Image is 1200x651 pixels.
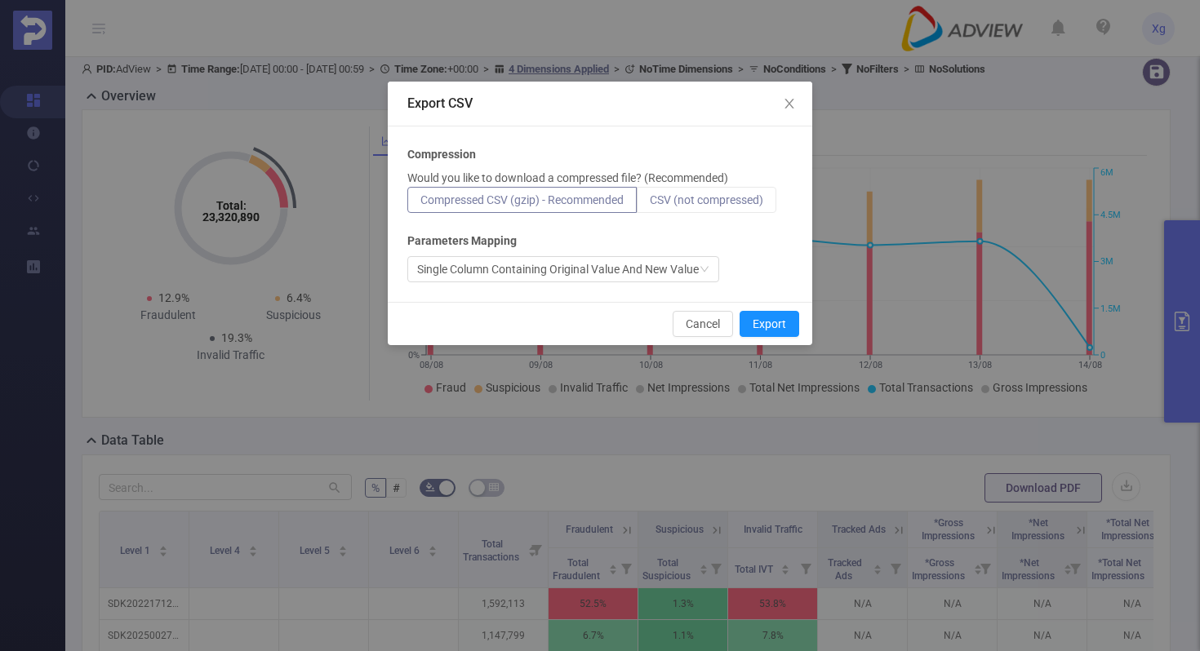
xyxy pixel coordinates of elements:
[407,146,476,163] b: Compression
[767,82,812,127] button: Close
[673,311,733,337] button: Cancel
[417,257,699,281] div: Single Column Containing Original Value And New Value
[407,232,517,250] b: Parameters Mapping
[783,97,796,110] i: icon: close
[407,95,793,113] div: Export CSV
[650,193,763,206] span: CSV (not compressed)
[700,264,709,276] i: icon: down
[407,170,728,187] p: Would you like to download a compressed file? (Recommended)
[740,311,799,337] button: Export
[420,193,624,206] span: Compressed CSV (gzip) - Recommended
